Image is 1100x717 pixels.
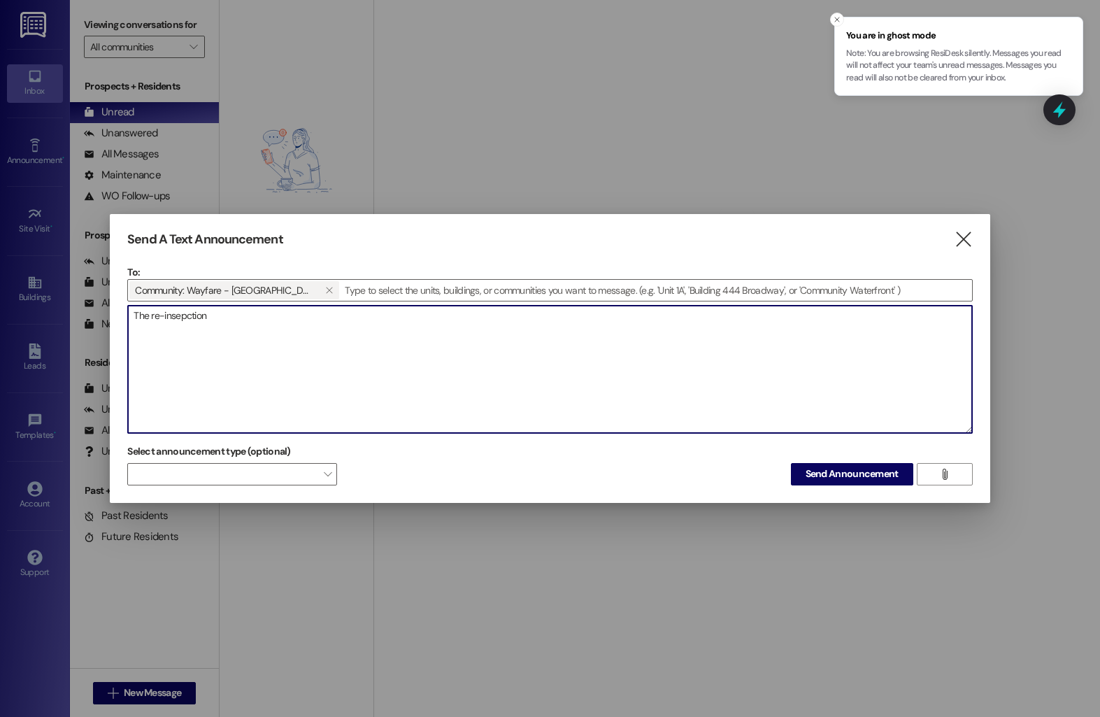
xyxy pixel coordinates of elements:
p: Note: You are browsing ResiDesk silently. Messages you read will not affect your team's unread me... [846,48,1071,85]
input: Type to select the units, buildings, or communities you want to message. (e.g. 'Unit 1A', 'Buildi... [341,280,971,301]
div: The re-insepction [127,305,972,434]
span: Send Announcement [806,467,899,481]
button: Community: Wayfare - Cumberland Park [318,281,339,299]
span: You are in ghost mode [846,29,1071,43]
button: Close toast [830,13,844,27]
textarea: The re-insepction [128,306,971,433]
h3: Send A Text Announcement [127,232,283,248]
button: Send Announcement [791,463,913,485]
span: Community: Wayfare - Cumberland Park [135,281,313,299]
label: Select announcement type (optional) [127,441,291,462]
p: To: [127,265,972,279]
i:  [939,469,950,480]
i:  [325,285,333,296]
i:  [954,232,973,247]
